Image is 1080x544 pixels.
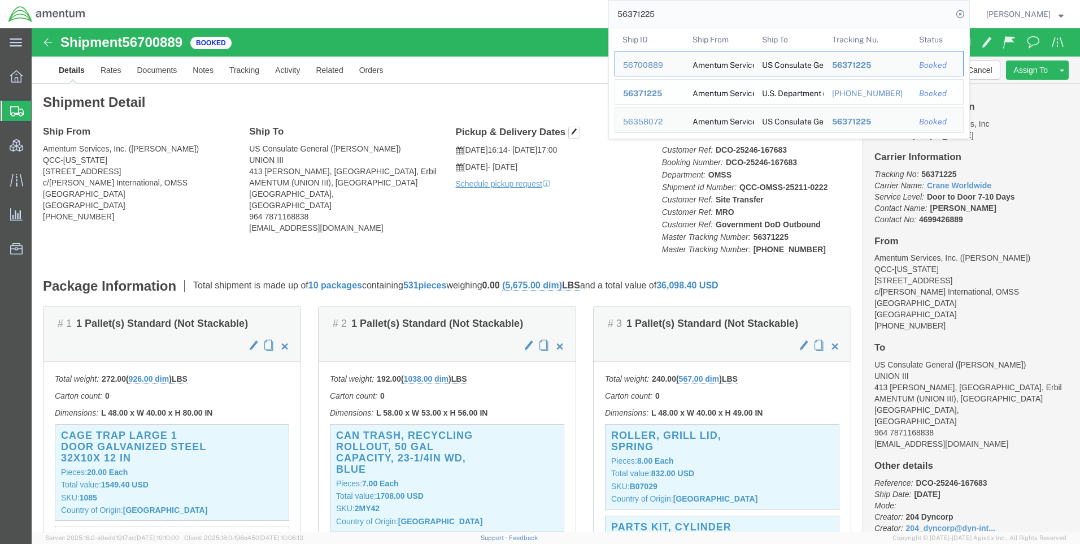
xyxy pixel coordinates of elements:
span: Server: 2025.18.0-a0edd1917ac [45,534,179,541]
div: 56358072 [623,116,677,128]
span: 56371225 [832,117,871,126]
div: 56371225 [832,59,904,71]
span: 56371225 [832,61,871,70]
div: 56371225 [623,88,677,100]
th: Ship To [754,28,824,51]
th: Tracking Nu. [824,28,912,51]
div: US Consulate General [762,108,816,132]
div: US Consulate General [762,51,816,76]
span: [DATE] 10:06:13 [259,534,303,541]
table: Search Results [615,28,969,139]
div: Booked [919,116,955,128]
span: Client: 2025.18.0-198a450 [184,534,303,541]
span: Copyright © [DATE]-[DATE] Agistix Inc., All Rights Reserved [892,533,1066,543]
th: Ship ID [615,28,685,51]
iframe: FS Legacy Container [32,28,1080,532]
a: Support [481,534,509,541]
div: Amentum Services, Inc. [693,108,747,132]
div: Booked [919,59,955,71]
span: Ray Cheatteam [986,8,1051,20]
a: Feedback [509,534,538,541]
th: Ship From [685,28,755,51]
div: Amentum Services, Inc [693,80,747,104]
div: 56700889 [623,59,677,71]
div: U.S. Department of State [762,80,816,104]
img: logo [8,6,86,23]
div: Amentum Services, Inc. [693,51,747,76]
div: 56371225 [832,116,904,128]
div: 501-1881 1542 [832,88,904,100]
button: [PERSON_NAME] [986,7,1064,21]
div: Booked [919,88,955,100]
span: 56371225 [623,89,662,98]
th: Status [911,28,964,51]
span: [DATE] 10:10:00 [135,534,179,541]
input: Search for shipment number, reference number [609,1,952,28]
